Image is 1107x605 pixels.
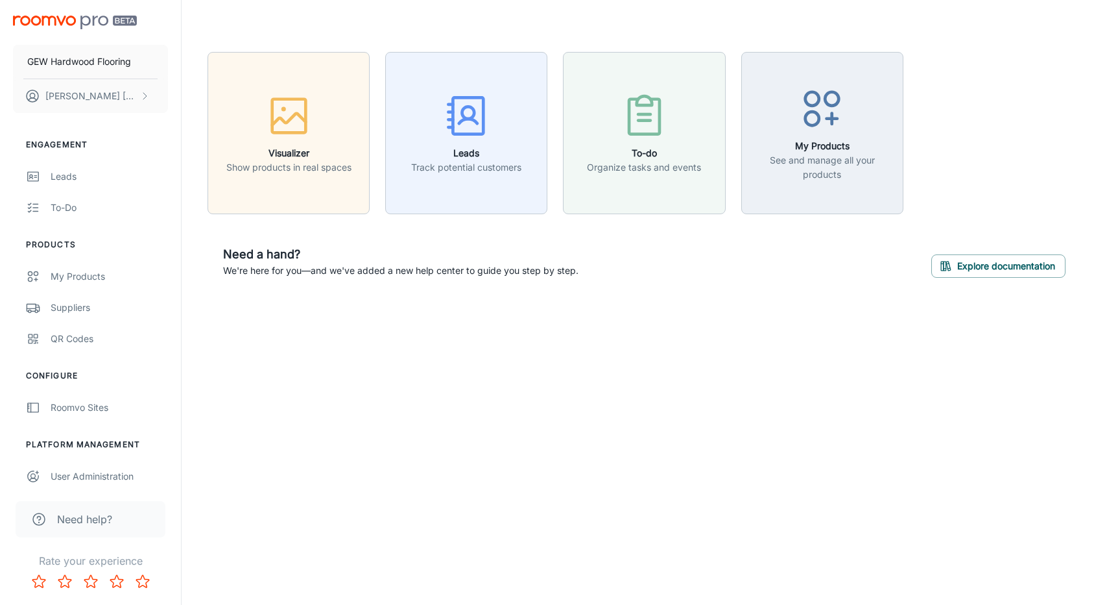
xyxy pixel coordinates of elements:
button: My ProductsSee and manage all your products [741,52,903,214]
button: Explore documentation [931,254,1065,278]
h6: To-do [587,146,701,160]
p: See and manage all your products [750,153,895,182]
h6: Need a hand? [223,245,578,264]
p: We're here for you—and we've added a new help center to guide you step by step. [223,264,578,278]
a: LeadsTrack potential customers [385,125,547,138]
p: [PERSON_NAME] [PERSON_NAME] [45,89,137,103]
button: To-doOrganize tasks and events [563,52,725,214]
div: Leads [51,169,168,184]
h6: Leads [411,146,521,160]
a: My ProductsSee and manage all your products [741,125,903,138]
button: [PERSON_NAME] [PERSON_NAME] [13,79,168,113]
div: Suppliers [51,301,168,315]
h6: My Products [750,139,895,153]
a: Explore documentation [931,259,1065,272]
h6: Visualizer [226,146,351,160]
button: VisualizerShow products in real spaces [208,52,370,214]
div: My Products [51,269,168,284]
p: Organize tasks and events [587,160,701,175]
div: QR Codes [51,332,168,346]
p: Show products in real spaces [226,160,351,175]
p: GEW Hardwood Flooring [27,55,131,69]
p: Track potential customers [411,160,521,175]
a: To-doOrganize tasks and events [563,125,725,138]
button: GEW Hardwood Flooring [13,45,168,79]
div: To-do [51,201,168,215]
img: Roomvo PRO Beta [13,16,137,29]
button: LeadsTrack potential customers [385,52,547,214]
